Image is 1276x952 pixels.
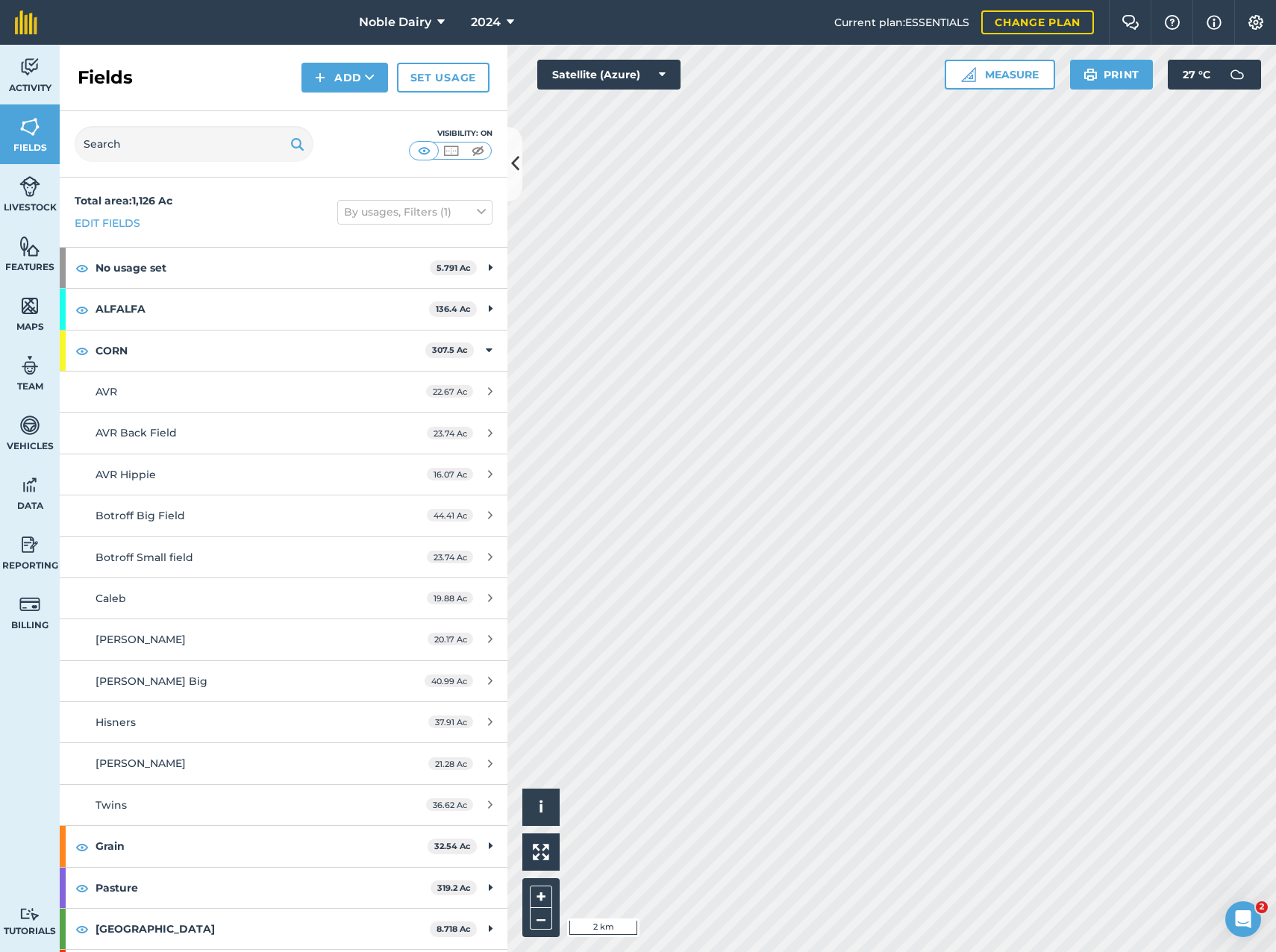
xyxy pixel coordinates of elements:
span: AVR Back Field [96,426,177,439]
a: [PERSON_NAME]21.28 Ac [60,743,507,783]
img: Ruler icon [961,67,976,82]
span: 20.17 Ac [428,633,473,645]
img: svg+xml;base64,PD94bWwgdmVyc2lvbj0iMS4wIiBlbmNvZGluZz0idXRmLTgiPz4KPCEtLSBHZW5lcmF0b3I6IEFkb2JlIE... [19,414,40,436]
button: – [530,908,552,930]
img: A question mark icon [1163,15,1181,30]
img: svg+xml;base64,PHN2ZyB4bWxucz0iaHR0cDovL3d3dy53My5vcmcvMjAwMC9zdmciIHdpZHRoPSIxOCIgaGVpZ2h0PSIyNC... [75,879,89,897]
strong: 136.4 Ac [436,304,471,314]
img: Four arrows, one pointing top left, one top right, one bottom right and the last bottom left [533,844,549,860]
a: [PERSON_NAME]20.17 Ac [60,619,507,660]
span: Twins [96,798,127,812]
img: svg+xml;base64,PD94bWwgdmVyc2lvbj0iMS4wIiBlbmNvZGluZz0idXRmLTgiPz4KPCEtLSBHZW5lcmF0b3I6IEFkb2JlIE... [19,533,40,556]
span: i [539,798,543,816]
span: Noble Dairy [359,13,431,31]
button: 27 °C [1168,60,1261,90]
strong: 32.54 Ac [434,841,471,851]
button: By usages, Filters (1) [337,200,492,224]
img: svg+xml;base64,PHN2ZyB4bWxucz0iaHR0cDovL3d3dy53My5vcmcvMjAwMC9zdmciIHdpZHRoPSIxNCIgaGVpZ2h0PSIyNC... [315,69,325,87]
span: Botroff Small field [96,551,193,564]
button: Satellite (Azure) [537,60,681,90]
img: svg+xml;base64,PD94bWwgdmVyc2lvbj0iMS4wIiBlbmNvZGluZz0idXRmLTgiPz4KPCEtLSBHZW5lcmF0b3I6IEFkb2JlIE... [1222,60,1252,90]
span: 21.28 Ac [428,757,473,770]
div: Visibility: On [409,128,492,140]
span: 23.74 Ac [427,427,473,439]
input: Search [75,126,313,162]
img: svg+xml;base64,PHN2ZyB4bWxucz0iaHR0cDovL3d3dy53My5vcmcvMjAwMC9zdmciIHdpZHRoPSI1MCIgaGVpZ2h0PSI0MC... [442,143,460,158]
span: 22.67 Ac [426,385,473,398]
span: Hisners [96,715,136,729]
div: [GEOGRAPHIC_DATA]8.718 Ac [60,909,507,949]
strong: ALFALFA [96,289,429,329]
strong: 319.2 Ac [437,883,471,893]
img: svg+xml;base64,PHN2ZyB4bWxucz0iaHR0cDovL3d3dy53My5vcmcvMjAwMC9zdmciIHdpZHRoPSI1NiIgaGVpZ2h0PSI2MC... [19,116,40,138]
span: 27 ° C [1183,60,1210,90]
a: AVR Back Field23.74 Ac [60,413,507,453]
a: Edit fields [75,215,140,231]
a: Set usage [397,63,490,93]
img: svg+xml;base64,PHN2ZyB4bWxucz0iaHR0cDovL3d3dy53My5vcmcvMjAwMC9zdmciIHdpZHRoPSIxOSIgaGVpZ2h0PSIyNC... [1083,66,1098,84]
img: svg+xml;base64,PD94bWwgdmVyc2lvbj0iMS4wIiBlbmNvZGluZz0idXRmLTgiPz4KPCEtLSBHZW5lcmF0b3I6IEFkb2JlIE... [19,907,40,921]
div: Grain32.54 Ac [60,826,507,866]
img: svg+xml;base64,PHN2ZyB4bWxucz0iaHR0cDovL3d3dy53My5vcmcvMjAwMC9zdmciIHdpZHRoPSIxOCIgaGVpZ2h0PSIyNC... [75,301,89,319]
a: Botroff Big Field44.41 Ac [60,495,507,536]
img: svg+xml;base64,PHN2ZyB4bWxucz0iaHR0cDovL3d3dy53My5vcmcvMjAwMC9zdmciIHdpZHRoPSIxOCIgaGVpZ2h0PSIyNC... [75,920,89,938]
span: 2024 [471,13,501,31]
span: AVR Hippie [96,468,156,481]
strong: Total area : 1,126 Ac [75,194,172,207]
span: Botroff Big Field [96,509,185,522]
button: Add [301,63,388,93]
a: Change plan [981,10,1094,34]
img: svg+xml;base64,PD94bWwgdmVyc2lvbj0iMS4wIiBlbmNvZGluZz0idXRmLTgiPz4KPCEtLSBHZW5lcmF0b3I6IEFkb2JlIE... [19,593,40,616]
img: svg+xml;base64,PD94bWwgdmVyc2lvbj0iMS4wIiBlbmNvZGluZz0idXRmLTgiPz4KPCEtLSBHZW5lcmF0b3I6IEFkb2JlIE... [19,354,40,377]
span: 23.74 Ac [427,551,473,563]
img: svg+xml;base64,PHN2ZyB4bWxucz0iaHR0cDovL3d3dy53My5vcmcvMjAwMC9zdmciIHdpZHRoPSI1NiIgaGVpZ2h0PSI2MC... [19,295,40,317]
strong: [GEOGRAPHIC_DATA] [96,909,430,949]
button: Print [1070,60,1154,90]
button: + [530,886,552,908]
div: No usage set5.791 Ac [60,248,507,288]
a: AVR22.67 Ac [60,372,507,412]
span: 40.99 Ac [425,674,473,687]
strong: 5.791 Ac [437,263,471,273]
img: svg+xml;base64,PHN2ZyB4bWxucz0iaHR0cDovL3d3dy53My5vcmcvMjAwMC9zdmciIHdpZHRoPSIxOCIgaGVpZ2h0PSIyNC... [75,259,89,277]
img: svg+xml;base64,PHN2ZyB4bWxucz0iaHR0cDovL3d3dy53My5vcmcvMjAwMC9zdmciIHdpZHRoPSIxNyIgaGVpZ2h0PSIxNy... [1207,13,1222,31]
div: Pasture319.2 Ac [60,868,507,908]
img: A cog icon [1247,15,1265,30]
span: 19.88 Ac [427,592,473,604]
span: 2 [1256,901,1268,913]
img: svg+xml;base64,PD94bWwgdmVyc2lvbj0iMS4wIiBlbmNvZGluZz0idXRmLTgiPz4KPCEtLSBHZW5lcmF0b3I6IEFkb2JlIE... [19,474,40,496]
h2: Fields [78,66,133,90]
a: Caleb19.88 Ac [60,578,507,619]
span: Current plan : ESSENTIALS [834,14,969,31]
button: Measure [945,60,1055,90]
button: i [522,789,560,826]
img: fieldmargin Logo [15,10,37,34]
a: AVR Hippie16.07 Ac [60,454,507,495]
div: ALFALFA136.4 Ac [60,289,507,329]
img: Two speech bubbles overlapping with the left bubble in the forefront [1122,15,1139,30]
img: svg+xml;base64,PHN2ZyB4bWxucz0iaHR0cDovL3d3dy53My5vcmcvMjAwMC9zdmciIHdpZHRoPSIxOCIgaGVpZ2h0PSIyNC... [75,342,89,360]
span: 37.91 Ac [428,715,473,728]
img: svg+xml;base64,PHN2ZyB4bWxucz0iaHR0cDovL3d3dy53My5vcmcvMjAwMC9zdmciIHdpZHRoPSIxOCIgaGVpZ2h0PSIyNC... [75,838,89,856]
div: CORN307.5 Ac [60,331,507,371]
img: svg+xml;base64,PD94bWwgdmVyc2lvbj0iMS4wIiBlbmNvZGluZz0idXRmLTgiPz4KPCEtLSBHZW5lcmF0b3I6IEFkb2JlIE... [19,56,40,78]
a: Botroff Small field23.74 Ac [60,537,507,577]
strong: 8.718 Ac [437,924,471,934]
img: svg+xml;base64,PD94bWwgdmVyc2lvbj0iMS4wIiBlbmNvZGluZz0idXRmLTgiPz4KPCEtLSBHZW5lcmF0b3I6IEFkb2JlIE... [19,175,40,198]
span: 16.07 Ac [427,468,473,480]
span: [PERSON_NAME] [96,757,186,770]
a: [PERSON_NAME] Big40.99 Ac [60,661,507,701]
span: [PERSON_NAME] Big [96,674,207,688]
strong: Pasture [96,868,431,908]
a: Twins36.62 Ac [60,785,507,825]
span: 36.62 Ac [426,798,473,811]
strong: 307.5 Ac [432,345,468,355]
strong: CORN [96,331,425,371]
span: 44.41 Ac [427,509,473,522]
span: [PERSON_NAME] [96,633,186,646]
img: svg+xml;base64,PHN2ZyB4bWxucz0iaHR0cDovL3d3dy53My5vcmcvMjAwMC9zdmciIHdpZHRoPSI1MCIgaGVpZ2h0PSI0MC... [469,143,487,158]
iframe: Intercom live chat [1225,901,1261,937]
span: AVR [96,385,117,398]
img: svg+xml;base64,PHN2ZyB4bWxucz0iaHR0cDovL3d3dy53My5vcmcvMjAwMC9zdmciIHdpZHRoPSIxOSIgaGVpZ2h0PSIyNC... [290,135,304,153]
span: Caleb [96,592,126,605]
